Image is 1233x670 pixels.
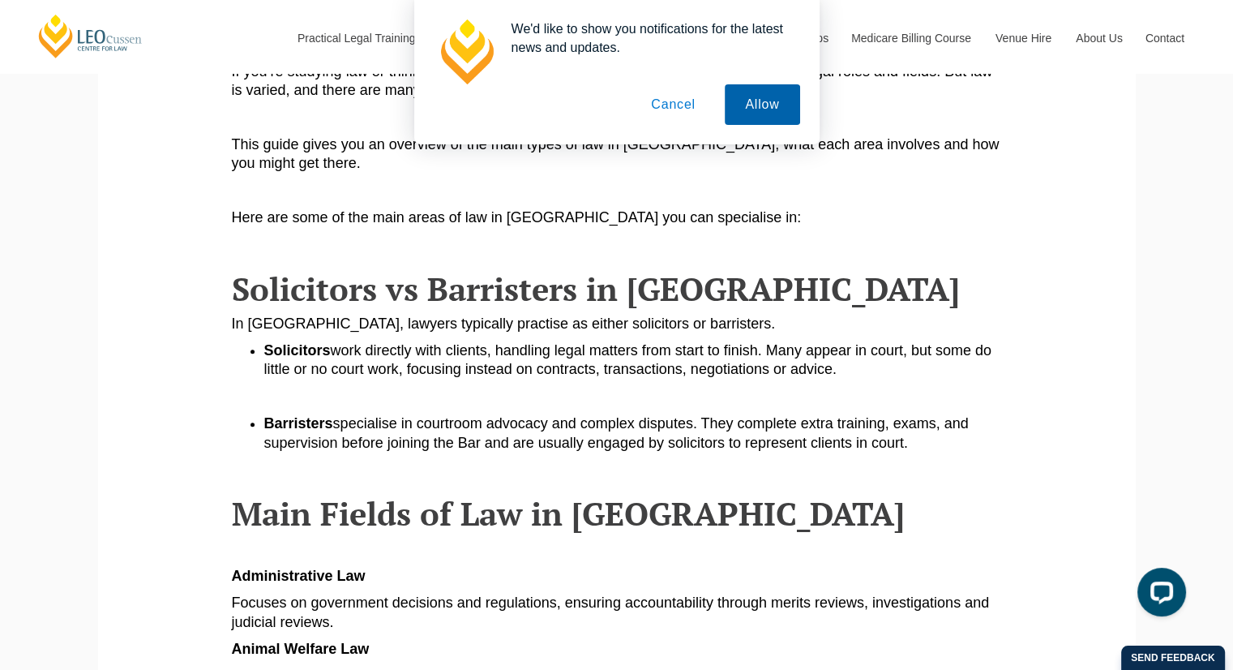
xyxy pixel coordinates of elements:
[232,316,776,332] span: In [GEOGRAPHIC_DATA], lawyers typically practise as either solicitors or barristers.
[434,19,499,84] img: notification icon
[232,267,960,310] span: Solicitors vs Barristers in [GEOGRAPHIC_DATA]
[264,342,991,377] span: work directly with clients, handling legal matters from start to finish. Many appear in court, bu...
[232,641,370,657] span: Animal Welfare Law
[232,568,366,584] span: Administrative Law
[631,84,716,125] button: Cancel
[264,342,331,359] span: Solicitors
[264,415,969,450] span: specialise in courtroom advocacy and complex disputes. They complete extra training, exams, and s...
[264,415,333,432] span: Barristers
[1124,561,1192,629] iframe: LiveChat chat widget
[232,492,905,535] span: Main Fields of Law in [GEOGRAPHIC_DATA]
[725,84,799,125] button: Allow
[232,209,802,225] span: Here are some of the main areas of law in [GEOGRAPHIC_DATA] you can specialise in:
[232,595,990,629] span: Focuses on government decisions and regulations, ensuring accountability through merits reviews, ...
[499,19,800,57] div: We'd like to show you notifications for the latest news and updates.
